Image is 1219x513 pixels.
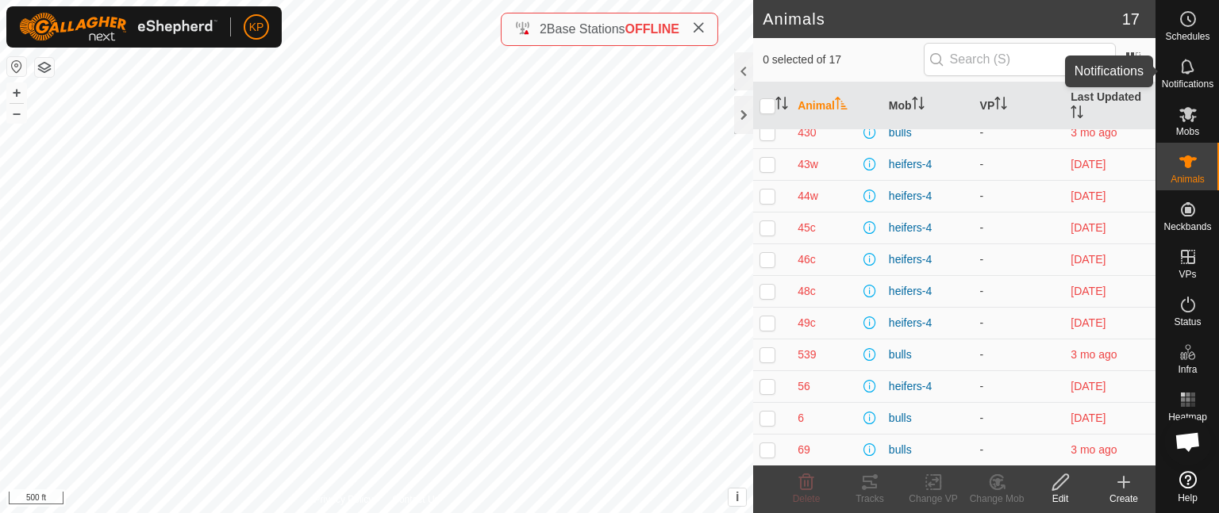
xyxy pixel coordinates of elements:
[1071,126,1117,139] span: 4 June 2025, 1:05 am
[980,443,984,456] app-display-virtual-paddock-transition: -
[798,346,816,363] span: 539
[1178,493,1198,503] span: Help
[1071,380,1106,392] span: 8 Sept 2025, 7:55 pm
[763,52,923,68] span: 0 selected of 17
[1071,348,1117,361] span: 4 June 2025, 1:15 am
[1071,443,1117,456] span: 4 June 2025, 1:16 am
[980,380,984,392] app-display-virtual-paddock-transition: -
[798,442,810,458] span: 69
[1162,79,1213,89] span: Notifications
[19,13,217,41] img: Gallagher Logo
[889,251,967,268] div: heifers-4
[1163,222,1211,232] span: Neckbands
[1029,492,1092,506] div: Edit
[980,316,984,329] app-display-virtual-paddock-transition: -
[980,190,984,202] app-display-virtual-paddock-transition: -
[924,43,1116,76] input: Search (S)
[889,124,967,141] div: bulls
[1071,253,1106,266] span: 8 Sept 2025, 8:02 pm
[729,488,746,506] button: i
[980,285,984,297] app-display-virtual-paddock-transition: -
[798,378,810,395] span: 56
[1179,270,1196,279] span: VPs
[625,22,679,36] span: OFFLINE
[1071,108,1083,121] p-sorticon: Activate to sort
[392,492,439,507] a: Contact Us
[980,158,984,170] app-display-virtual-paddock-transition: -
[798,124,816,141] span: 430
[1165,32,1209,41] span: Schedules
[736,490,739,503] span: i
[314,492,374,507] a: Privacy Policy
[974,82,1065,130] th: VP
[1071,412,1106,424] span: 17 Aug 2025, 11:55 pm
[889,346,967,363] div: bulls
[980,221,984,234] app-display-virtual-paddock-transition: -
[1176,127,1199,136] span: Mobs
[835,99,848,112] p-sorticon: Activate to sort
[1168,412,1207,422] span: Heatmap
[1171,174,1205,184] span: Animals
[791,82,883,130] th: Animal
[889,156,967,173] div: heifers-4
[1071,221,1106,234] span: 8 Sept 2025, 7:55 pm
[889,442,967,458] div: bulls
[980,253,984,266] app-display-virtual-paddock-transition: -
[889,283,967,300] div: heifers-4
[980,126,984,139] app-display-virtual-paddock-transition: -
[980,348,984,361] app-display-virtual-paddock-transition: -
[883,82,974,130] th: Mob
[35,58,54,77] button: Map Layers
[980,412,984,424] app-display-virtual-paddock-transition: -
[1071,316,1106,329] span: 8 Sept 2025, 7:55 pm
[547,22,625,36] span: Base Stations
[912,99,925,112] p-sorticon: Activate to sort
[793,493,821,504] span: Delete
[902,492,965,506] div: Change VP
[775,99,788,112] p-sorticon: Activate to sort
[1174,317,1201,327] span: Status
[965,492,1029,506] div: Change Mob
[7,57,26,76] button: Reset Map
[1071,158,1106,170] span: 8 Sept 2025, 7:54 pm
[838,492,902,506] div: Tracks
[249,19,264,36] span: KP
[763,10,1122,29] h2: Animals
[994,99,1007,112] p-sorticon: Activate to sort
[798,220,816,236] span: 45c
[1122,7,1140,31] span: 17
[798,156,818,173] span: 43w
[1071,285,1106,297] span: 8 Sept 2025, 7:58 pm
[798,410,804,427] span: 6
[889,220,967,236] div: heifers-4
[889,410,967,427] div: bulls
[798,188,818,205] span: 44w
[889,315,967,331] div: heifers-4
[889,378,967,395] div: heifers-4
[1178,365,1197,374] span: Infra
[1092,492,1156,506] div: Create
[1164,418,1212,465] a: Open chat
[1064,82,1156,130] th: Last Updated
[7,83,26,102] button: +
[540,22,547,36] span: 2
[1071,190,1106,202] span: 8 Sept 2025, 8:05 pm
[798,315,816,331] span: 49c
[889,188,967,205] div: heifers-4
[798,251,816,268] span: 46c
[798,283,816,300] span: 48c
[7,104,26,123] button: –
[1156,465,1219,509] a: Help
